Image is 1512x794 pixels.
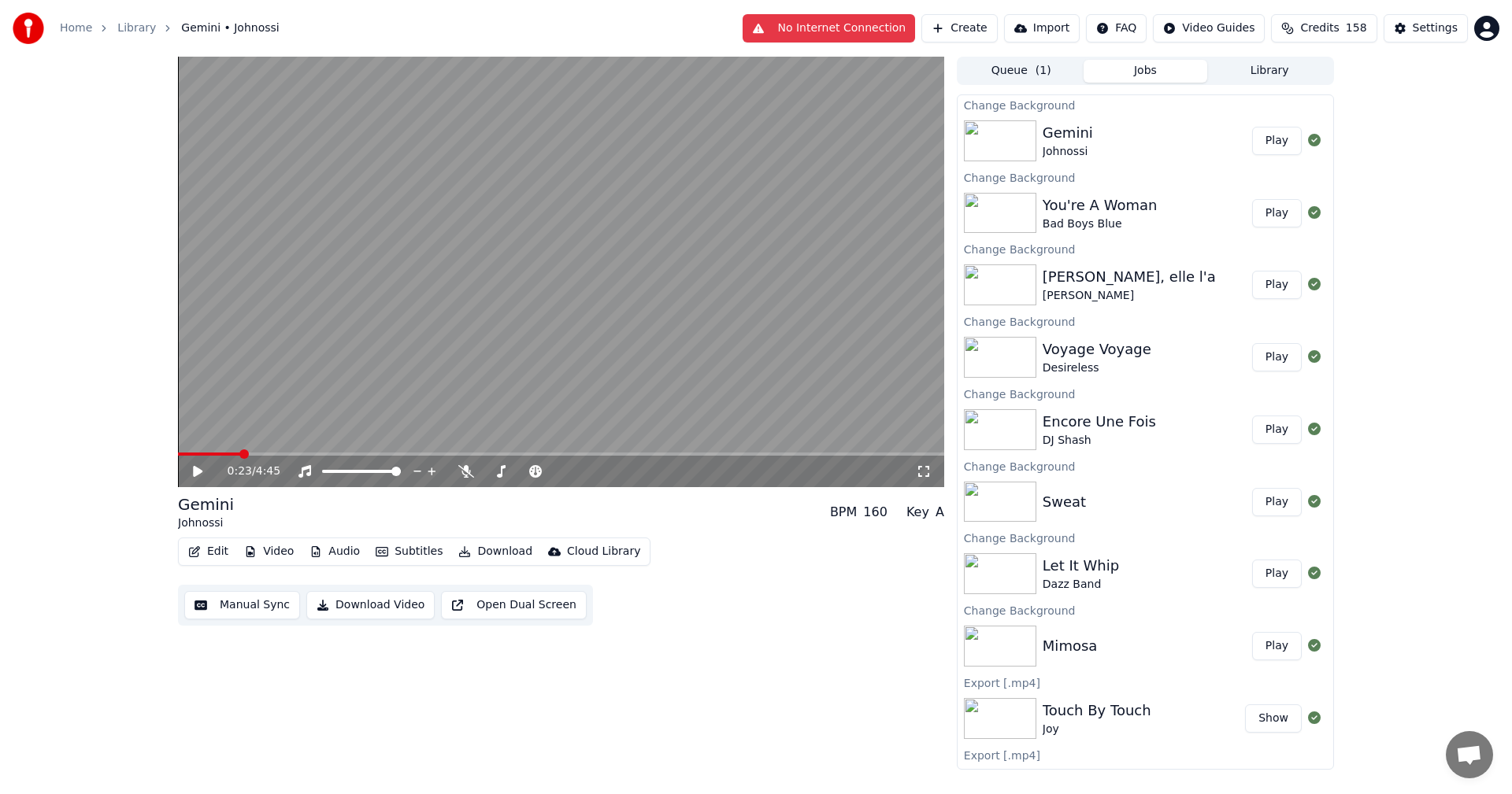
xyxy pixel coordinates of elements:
div: Joy [1043,722,1151,737]
button: Jobs [1084,60,1208,83]
div: BPM [830,503,857,522]
div: Change Background [958,456,1333,475]
button: Settings [1384,14,1468,42]
span: Credits [1300,20,1339,36]
button: No Internet Connection [743,14,915,42]
div: Gemini [1043,122,1093,144]
button: Play [1252,271,1302,299]
button: Play [1252,559,1302,588]
button: Manual Sync [184,591,300,619]
span: 158 [1346,20,1367,36]
button: Create [921,14,998,42]
a: Library [117,20,156,36]
div: Gemini [178,493,234,515]
div: Let It Whip [1043,555,1119,577]
div: / [228,463,265,479]
div: Change Background [958,239,1333,258]
span: 4:45 [256,463,280,479]
div: [PERSON_NAME], elle l'a [1043,266,1216,288]
div: Dazz Band [1043,577,1119,593]
div: Cloud Library [567,544,640,559]
button: Subtitles [369,541,449,563]
div: 160 [863,503,888,522]
div: Sweat [1043,491,1086,513]
a: Home [60,20,92,36]
button: Credits158 [1271,14,1377,42]
div: Mimosa [1043,635,1098,657]
span: 0:23 [228,463,252,479]
button: Audio [303,541,366,563]
button: Play [1252,343,1302,371]
div: Change Background [958,95,1333,114]
button: Library [1207,60,1332,83]
button: Edit [182,541,235,563]
div: [PERSON_NAME] [1043,288,1216,304]
button: Download Video [306,591,435,619]
div: Bad Boys Blue [1043,216,1158,232]
div: Key [906,503,929,522]
div: Export [.mp4] [958,745,1333,764]
div: Johnossi [178,515,234,531]
div: Change Background [958,600,1333,619]
div: Export [.mp4] [958,673,1333,692]
div: Touch By Touch [1043,700,1151,722]
div: Change Background [958,312,1333,331]
div: Change Background [958,168,1333,186]
button: Play [1252,632,1302,660]
img: youka [13,13,44,44]
button: Video [238,541,300,563]
button: Play [1252,415,1302,444]
button: Open Dual Screen [441,591,587,619]
nav: breadcrumb [60,20,280,36]
button: Show [1245,704,1302,733]
a: Öppna chatt [1446,731,1493,778]
button: Play [1252,488,1302,516]
button: Play [1252,199,1302,227]
button: Video Guides [1153,14,1265,42]
button: FAQ [1086,14,1147,42]
div: DJ Shash [1043,433,1156,449]
div: Desireless [1043,360,1151,376]
button: Play [1252,127,1302,155]
div: Settings [1413,20,1458,36]
span: ( 1 ) [1036,63,1051,79]
button: Import [1004,14,1080,42]
div: Johnossi [1043,144,1093,160]
button: Queue [959,60,1084,83]
div: Voyage Voyage [1043,338,1151,360]
button: Download [452,541,539,563]
span: Gemini • Johnossi [181,20,279,36]
div: A [936,503,944,522]
div: Change Background [958,528,1333,547]
div: Encore Une Fois [1043,411,1156,433]
div: Change Background [958,384,1333,403]
div: You're A Woman [1043,194,1158,216]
